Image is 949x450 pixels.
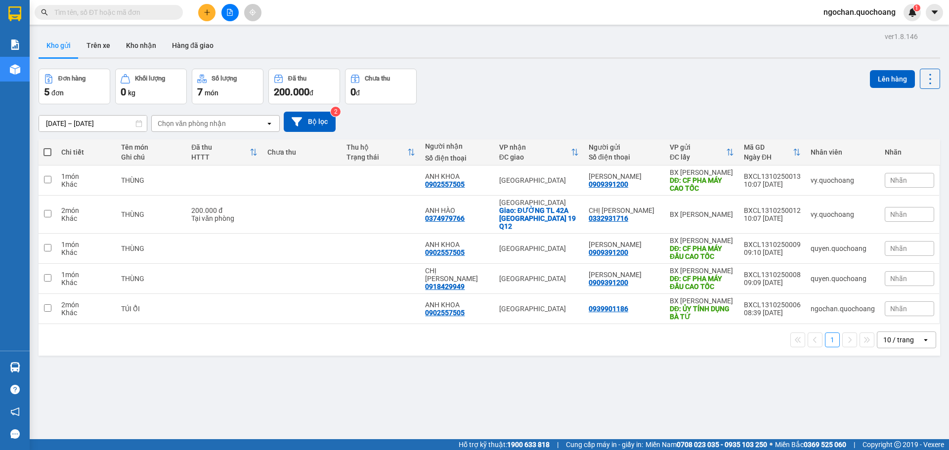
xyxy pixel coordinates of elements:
div: Tên món [121,143,181,151]
div: CHỊ XUÂN [425,267,489,283]
svg: open [922,336,930,344]
div: 2 món [61,301,111,309]
span: ngochan.quochoang [816,6,904,18]
span: Miền Bắc [775,439,846,450]
div: Khối lượng [135,75,165,82]
div: DĐ: CF PHA MÁY ĐẦU CAO TỐC [670,245,734,260]
span: Nhãn [890,176,907,184]
div: BXCL1310250013 [744,172,801,180]
div: [GEOGRAPHIC_DATA] [499,245,579,252]
span: | [854,439,855,450]
div: CHỊ TRINH [589,206,660,214]
div: DĐ: CF PHA MÁY CAO TỐC [670,176,734,192]
span: plus [204,9,211,16]
div: Đã thu [288,75,306,82]
sup: 1 [913,4,920,11]
span: 5 [44,86,49,98]
div: vy.quochoang [811,176,875,184]
div: Ghi chú [121,153,181,161]
strong: 0708 023 035 - 0935 103 250 [677,441,767,449]
button: 1 [825,332,840,347]
div: ĐC giao [499,153,571,161]
div: LÊ KHÁNH CƯỜNG [589,172,660,180]
div: [GEOGRAPHIC_DATA] [499,176,579,184]
div: Chưa thu [267,148,337,156]
th: Toggle SortBy [739,139,806,165]
div: ĐC lấy [670,153,726,161]
div: Số điện thoại [589,153,660,161]
div: ANH KHOA [425,301,489,309]
div: BX [PERSON_NAME] [670,297,734,305]
span: ⚪️ [770,443,773,447]
div: [GEOGRAPHIC_DATA] [499,275,579,283]
div: 08:39 [DATE] [744,309,801,317]
div: [GEOGRAPHIC_DATA] [499,305,579,313]
div: 0909391200 [589,279,628,286]
div: 0332931716 [589,214,628,222]
div: DĐ: CF PHA MÁY ĐẦU CAO TỐC [670,275,734,290]
div: BXCL1310250012 [744,206,801,214]
div: quyen.quochoang [811,245,875,252]
div: 0902557505 [425,248,465,256]
div: 0939901186 [589,305,628,313]
div: BXCL1310250006 [744,301,801,309]
span: kg [128,89,135,97]
div: Thu hộ [346,143,408,151]
div: Giao: ĐƯỜNG TL 42A THẠNH LỘC 19 Q12 [499,206,579,230]
div: Ngày ĐH [744,153,793,161]
span: copyright [894,441,901,448]
span: caret-down [930,8,939,17]
div: THÙNG [121,176,181,184]
div: Khác [61,279,111,286]
button: Kho gửi [39,34,79,57]
span: đ [309,89,313,97]
div: 0902557505 [425,309,465,317]
div: BXCL1310250009 [744,241,801,248]
div: VP gửi [670,143,726,151]
span: | [557,439,559,450]
div: Chưa thu [365,75,390,82]
img: logo-vxr [8,6,21,21]
div: 0918429949 [425,283,465,290]
img: icon-new-feature [908,8,917,17]
th: Toggle SortBy [342,139,421,165]
div: HTTT [191,153,250,161]
div: BX [PERSON_NAME] [670,267,734,275]
span: 0 [121,86,126,98]
span: 7 [197,86,203,98]
span: 1 [915,4,918,11]
div: 1 món [61,271,111,279]
div: THÙNG [121,275,181,283]
div: 200.000 đ [191,206,258,214]
span: 0 [350,86,356,98]
strong: 1900 633 818 [507,441,550,449]
button: aim [244,4,261,21]
button: Hàng đã giao [164,34,221,57]
button: Đơn hàng5đơn [39,69,110,104]
div: quyen.quochoang [811,275,875,283]
span: Nhãn [890,245,907,252]
div: Trạng thái [346,153,408,161]
img: warehouse-icon [10,362,20,372]
div: Nhãn [885,148,934,156]
button: Trên xe [79,34,118,57]
button: Lên hàng [870,70,915,88]
div: TÚI ỔI [121,305,181,313]
button: Khối lượng0kg [115,69,187,104]
div: 0909391200 [589,248,628,256]
div: Nhân viên [811,148,875,156]
div: 09:09 [DATE] [744,279,801,286]
span: Miền Nam [646,439,767,450]
div: Khác [61,214,111,222]
span: Nhãn [890,210,907,218]
div: THÙNG [121,210,181,218]
div: BX [PERSON_NAME] [670,237,734,245]
div: 0909391200 [589,180,628,188]
span: notification [10,407,20,416]
div: Tại văn phòng [191,214,258,222]
svg: open [265,120,273,127]
input: Select a date range. [39,116,147,131]
span: 200.000 [274,86,309,98]
div: vy.quochoang [811,210,875,218]
div: 09:10 [DATE] [744,248,801,256]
